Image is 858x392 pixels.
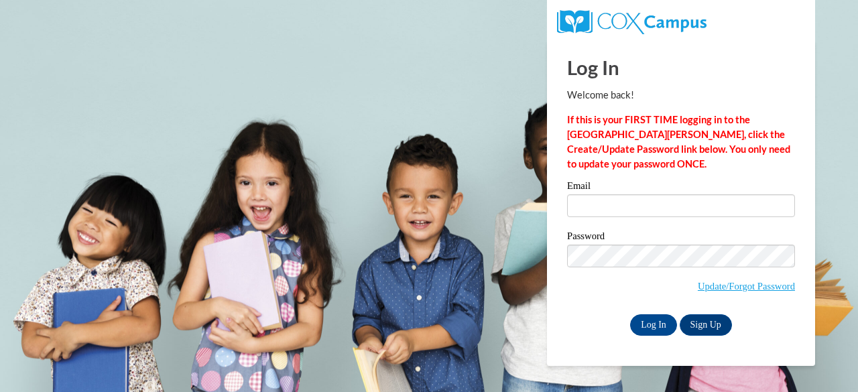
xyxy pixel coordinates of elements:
[567,88,795,103] p: Welcome back!
[557,15,707,27] a: COX Campus
[698,281,795,291] a: Update/Forgot Password
[557,10,707,34] img: COX Campus
[567,231,795,245] label: Password
[567,114,790,170] strong: If this is your FIRST TIME logging in to the [GEOGRAPHIC_DATA][PERSON_NAME], click the Create/Upd...
[680,314,732,336] a: Sign Up
[567,54,795,81] h1: Log In
[630,314,677,336] input: Log In
[567,181,795,194] label: Email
